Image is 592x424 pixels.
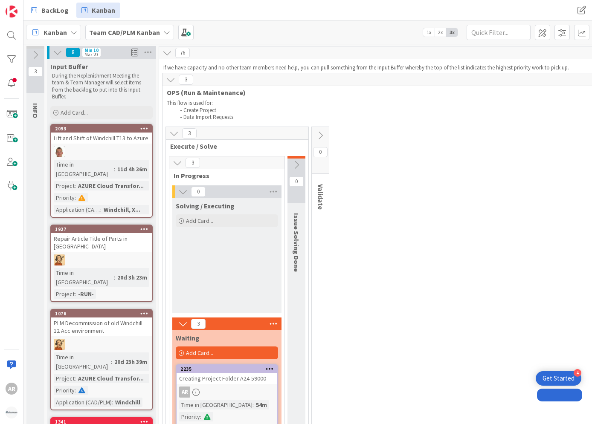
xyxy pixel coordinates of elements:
[51,339,152,350] div: RH
[75,289,76,299] span: :
[111,357,112,366] span: :
[177,365,277,384] div: 2235Creating Project Folder A24-59000
[114,164,115,174] span: :
[50,62,88,71] span: Input Buffer
[186,158,200,168] span: 3
[51,233,152,252] div: Repair Article Title of Parts in [GEOGRAPHIC_DATA]
[84,52,98,57] div: Max 20
[66,47,80,58] span: 8
[316,184,325,210] span: Validate
[54,374,75,383] div: Project
[186,349,213,357] span: Add Card...
[113,398,142,407] div: Windchill
[92,5,115,15] span: Kanban
[177,387,277,398] div: AR
[51,125,152,144] div: 2093Lift and Shift of Windchill T13 to Azure
[176,202,235,210] span: Solving / Executing
[115,164,149,174] div: 11d 4h 36m
[289,176,304,187] span: 0
[51,225,152,252] div: 1927Repair Article Title of Parts in [GEOGRAPHIC_DATA]
[54,386,75,395] div: Priority
[51,254,152,265] div: RH
[179,400,252,410] div: Time in [GEOGRAPHIC_DATA]
[191,319,206,329] span: 3
[51,317,152,336] div: PLM Decommission of old Windchill 12 Acc environment
[191,187,206,197] span: 0
[54,339,65,350] img: RH
[75,374,76,383] span: :
[182,128,197,138] span: 3
[52,72,151,100] p: During the Replenishment Meeting the team & Team Manager will select items from the backlog to pu...
[6,407,17,418] img: avatar
[54,289,75,299] div: Project
[179,75,193,85] span: 3
[51,125,152,133] div: 2093
[55,126,152,132] div: 2093
[54,181,75,190] div: Project
[89,28,160,37] b: Team CAD/PLM Kanban
[423,28,435,37] span: 1x
[54,146,65,157] img: TJ
[75,181,76,190] span: :
[61,109,88,116] span: Add Card...
[179,412,200,421] div: Priority
[175,48,190,58] span: 76
[28,66,43,77] span: 3
[51,310,152,317] div: 1076
[200,412,201,421] span: :
[435,28,446,37] span: 2x
[54,160,114,179] div: Time in [GEOGRAPHIC_DATA]
[54,352,111,371] div: Time in [GEOGRAPHIC_DATA]
[574,369,581,377] div: 4
[54,398,112,407] div: Application (CAD/PLM)
[174,171,274,180] span: In Progress
[177,373,277,384] div: Creating Project Folder A24-59000
[44,27,67,37] span: Kanban
[6,6,17,17] img: Visit kanbanzone.com
[41,5,69,15] span: BackLog
[6,383,17,395] div: AR
[177,365,277,373] div: 2235
[114,273,115,282] span: :
[51,310,152,336] div: 1076PLM Decommission of old Windchill 12 Acc environment
[26,3,74,18] a: BackLog
[112,398,113,407] span: :
[54,193,75,202] div: Priority
[467,25,531,40] input: Quick Filter...
[75,193,76,202] span: :
[75,386,76,395] span: :
[254,400,269,410] div: 54m
[543,374,575,383] div: Get Started
[76,289,96,299] div: -RUN-
[76,181,146,190] div: AZURE Cloud Transfor...
[55,311,152,317] div: 1076
[170,142,298,150] span: Execute / Solve
[31,103,40,118] span: INFO
[84,48,99,52] div: Min 10
[186,217,213,225] span: Add Card...
[446,28,458,37] span: 3x
[252,400,254,410] span: :
[55,226,152,232] div: 1927
[51,146,152,157] div: TJ
[76,3,120,18] a: Kanban
[112,357,149,366] div: 20d 23h 39m
[536,371,581,386] div: Open Get Started checklist, remaining modules: 4
[51,225,152,233] div: 1927
[100,205,102,214] span: :
[51,133,152,144] div: Lift and Shift of Windchill T13 to Azure
[292,213,301,272] span: Issue Solving Done
[180,366,277,372] div: 2235
[102,205,142,214] div: Windchill, X...
[115,273,149,282] div: 20d 3h 23m
[176,334,200,342] span: Waiting
[54,205,100,214] div: Application (CAD/PLM)
[179,387,190,398] div: AR
[54,254,65,265] img: RH
[76,374,146,383] div: AZURE Cloud Transfor...
[313,147,328,157] span: 0
[54,268,114,287] div: Time in [GEOGRAPHIC_DATA]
